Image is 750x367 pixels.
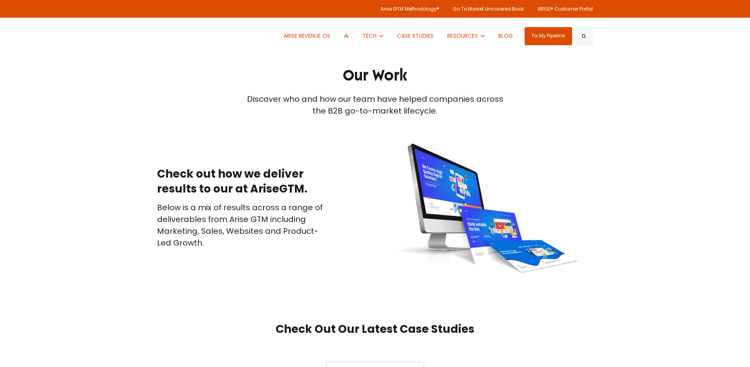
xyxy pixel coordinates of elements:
[157,27,173,45] img: ARISE GTM logo (1) white
[157,93,593,105] div: Discover who and how our team have helped companies across
[381,136,593,279] img: website-design
[391,18,439,54] a: CASE STUDIES
[157,167,332,196] h2: Check out how we deliver results to our at AriseGTM.
[441,18,490,54] button: Show submenu for RESOURCES RESOURCES
[525,27,572,45] a: Fix My Pipeline
[278,18,518,54] nav: Desktop navigation
[338,18,355,54] a: AI
[492,18,519,54] a: BLOG
[278,18,336,54] a: ARISE REVENUE OS
[157,202,332,249] p: Below is a mix of results across a range of deliverables from Arise GTM including Marketing, Sale...
[447,32,478,40] span: RESOURCES
[362,32,377,40] span: TECH
[357,18,389,54] button: Show submenu for TECH TECH
[575,27,593,45] button: Search
[157,105,593,117] div: the B2B go-to-market lifecycle.
[157,322,593,337] h2: Check Out Our Latest Case Studies
[157,66,593,86] h1: Our Work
